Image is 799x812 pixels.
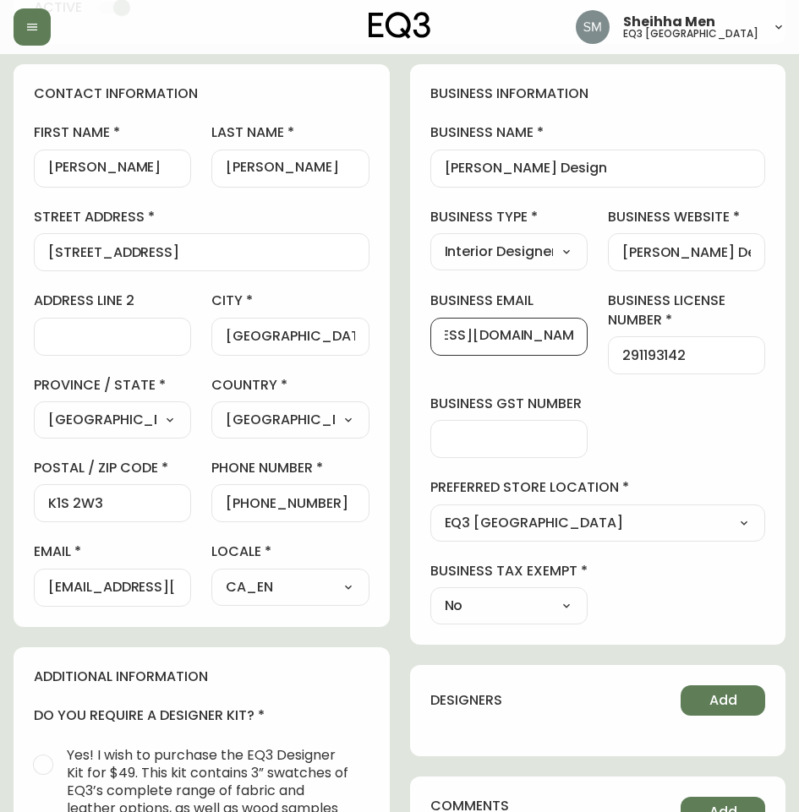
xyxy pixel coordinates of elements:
h4: contact information [34,84,369,103]
label: phone number [211,459,369,477]
img: cfa6f7b0e1fd34ea0d7b164297c1067f [576,10,610,44]
h4: designers [430,691,502,710]
h4: additional information [34,668,369,686]
h4: business information [430,84,766,103]
label: country [211,376,369,395]
h4: do you require a designer kit? [34,706,369,725]
label: last name [211,123,369,142]
label: street address [34,208,369,226]
label: city [211,292,369,310]
h5: eq3 [GEOGRAPHIC_DATA] [623,29,758,39]
label: business type [430,208,588,226]
label: business name [430,123,766,142]
label: province / state [34,376,191,395]
span: Sheihha Men [623,15,715,29]
label: preferred store location [430,478,766,497]
label: email [34,542,191,561]
label: first name [34,123,191,142]
label: business gst number [430,395,588,413]
label: business tax exempt [430,562,588,580]
label: business website [608,208,765,226]
input: https://www.designshop.com [622,244,751,260]
span: Add [709,691,737,710]
label: business license number [608,292,765,330]
button: Add [681,685,765,716]
img: logo [369,12,431,39]
label: postal / zip code [34,459,191,477]
label: locale [211,542,369,561]
label: business email [430,292,588,310]
label: address line 2 [34,292,191,310]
